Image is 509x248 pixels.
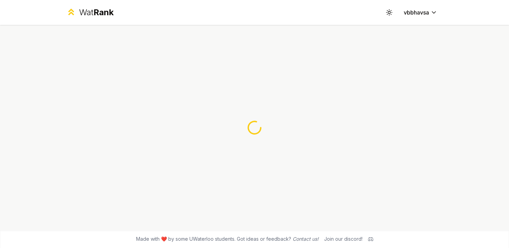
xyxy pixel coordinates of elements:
[293,236,319,242] a: Contact us!
[79,7,114,18] div: Wat
[324,236,363,242] div: Join our discord!
[66,7,114,18] a: WatRank
[404,8,429,17] span: vbbhavsa
[93,7,114,17] span: Rank
[398,6,443,19] button: vbbhavsa
[136,236,319,242] span: Made with ❤️ by some UWaterloo students. Got ideas or feedback?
